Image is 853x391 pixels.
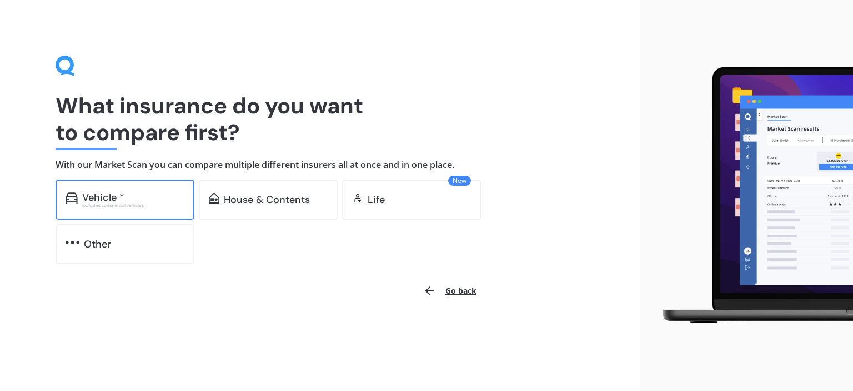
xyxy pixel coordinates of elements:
div: Excludes commercial vehicles [82,203,184,207]
button: Go back [417,278,483,304]
span: New [448,176,471,186]
div: House & Contents [224,194,310,205]
h4: With our Market Scan you can compare multiple different insurers all at once and in one place. [56,159,584,171]
img: home-and-contents.b802091223b8502ef2dd.svg [209,192,219,204]
div: Vehicle * [82,192,124,203]
img: laptop.webp [649,61,853,330]
img: car.f15378c7a67c060ca3f3.svg [66,192,78,204]
div: Other [84,239,111,250]
img: other.81dba5aafe580aa69f38.svg [66,237,79,248]
div: Life [368,194,385,205]
img: life.f720d6a2d7cdcd3ad642.svg [352,192,363,204]
h1: What insurance do you want to compare first? [56,92,584,146]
